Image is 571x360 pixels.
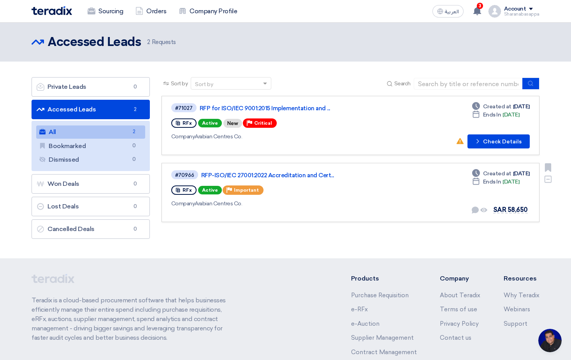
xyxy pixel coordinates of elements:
[351,292,409,299] a: Purchase Requisition
[32,6,72,15] img: Teradix logo
[477,3,483,9] span: 3
[198,186,222,194] span: Active
[131,106,140,113] span: 2
[504,12,539,16] div: Sharanabasappa
[472,178,520,186] div: [DATE]
[81,3,129,20] a: Sourcing
[131,180,140,188] span: 0
[440,274,480,283] li: Company
[432,5,464,18] button: العربية
[129,3,172,20] a: Orders
[171,79,188,88] span: Sort by
[351,320,379,327] a: e-Auction
[36,125,145,139] a: All
[223,119,242,128] div: New
[414,78,523,90] input: Search by title or reference number
[483,178,501,186] span: Ends In
[147,39,150,46] span: 2
[171,133,195,140] span: Company
[131,83,140,91] span: 0
[351,306,368,313] a: e-RFx
[394,79,411,88] span: Search
[36,139,145,153] a: Bookmarked
[172,3,243,20] a: Company Profile
[195,80,213,88] div: Sort by
[147,38,176,47] span: Requests
[440,306,477,313] a: Terms of use
[198,119,222,127] span: Active
[183,187,192,193] span: RFx
[32,100,150,119] a: Accessed Leads2
[130,128,139,136] span: 2
[32,174,150,194] a: Won Deals0
[171,200,195,207] span: Company
[504,306,530,313] a: Webinars
[254,120,272,126] span: Critical
[175,173,194,178] div: #70966
[504,320,527,327] a: Support
[130,142,139,150] span: 0
[493,206,528,214] span: SAR 58,650
[171,132,396,141] div: Arabian Centres Co.
[472,169,530,178] div: [DATE]
[440,334,471,341] a: Contact us
[234,187,259,193] span: Important
[201,172,396,179] a: RFP-ISO/IEC 27001:2022 Accreditation and Cert...
[32,197,150,216] a: Lost Deals0
[131,203,140,210] span: 0
[32,296,235,342] p: Teradix is a cloud-based procurement software that helps businesses efficiently manage their enti...
[445,9,459,14] span: العربية
[504,6,526,12] div: Account
[130,155,139,164] span: 0
[32,77,150,97] a: Private Leads0
[472,111,520,119] div: [DATE]
[440,320,479,327] a: Privacy Policy
[472,102,530,111] div: [DATE]
[171,199,397,208] div: Arabian Centres Co.
[504,274,539,283] li: Resources
[351,349,417,356] a: Contract Management
[48,35,141,50] h2: Accessed Leads
[467,134,530,148] button: Check Details
[440,292,480,299] a: About Teradix
[488,5,501,18] img: profile_test.png
[351,334,414,341] a: Supplier Management
[36,153,145,166] a: Dismissed
[175,106,193,111] div: #71027
[131,225,140,233] span: 0
[200,105,394,112] a: RFP for ISO/IEC 9001:2015 Implementation and ...
[504,292,539,299] a: Why Teradix
[183,120,192,126] span: RFx
[483,111,501,119] span: Ends In
[351,274,417,283] li: Products
[483,169,511,178] span: Created at
[483,102,511,111] span: Created at
[32,219,150,239] a: Cancelled Deals0
[538,329,562,352] a: Open chat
